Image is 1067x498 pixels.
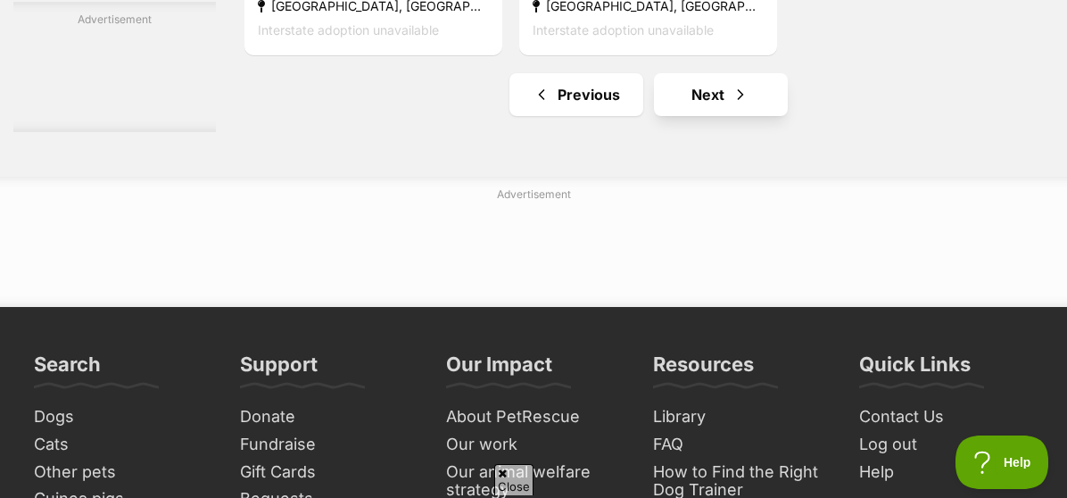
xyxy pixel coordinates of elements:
h3: Support [240,352,318,387]
a: Our work [439,431,627,459]
a: About PetRescue [439,403,627,431]
a: Dogs [27,403,215,431]
nav: Pagination [243,73,1054,116]
h3: Search [34,352,101,387]
h3: Quick Links [859,352,971,387]
a: Previous page [509,73,643,116]
a: Log out [852,431,1040,459]
a: Donate [233,403,421,431]
a: Library [646,403,834,431]
a: Contact Us [852,403,1040,431]
span: Interstate adoption unavailable [258,22,439,37]
a: Next page [654,73,788,116]
a: Cats [27,431,215,459]
a: FAQ [646,431,834,459]
a: Fundraise [233,431,421,459]
a: Help [852,459,1040,486]
span: Close [494,464,533,495]
span: Interstate adoption unavailable [533,22,714,37]
h3: Our Impact [446,352,552,387]
iframe: Help Scout Beacon - Open [955,436,1049,489]
a: Gift Cards [233,459,421,486]
a: Other pets [27,459,215,486]
h3: Resources [653,352,754,387]
div: Advertisement [13,2,216,132]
